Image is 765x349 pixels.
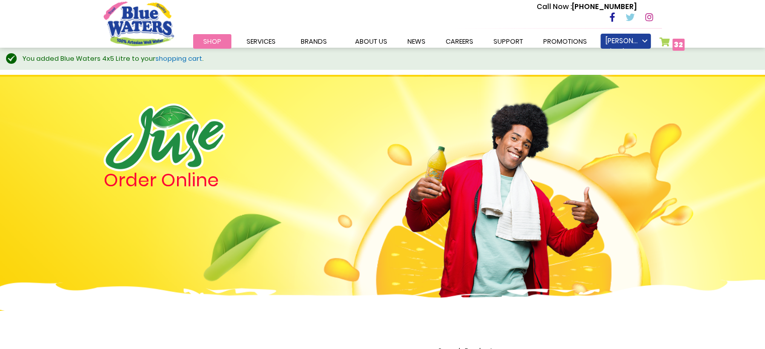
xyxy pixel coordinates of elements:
[301,37,327,46] span: Brands
[104,2,174,46] a: store logo
[345,34,397,49] a: about us
[155,54,202,63] a: shopping cart
[601,34,651,49] a: [PERSON_NAME] pi Ltd
[674,40,683,50] span: 32
[246,37,276,46] span: Services
[436,34,483,49] a: careers
[397,34,436,49] a: News
[483,34,533,49] a: support
[659,37,685,52] a: 32
[203,37,221,46] span: Shop
[23,54,755,64] div: You added Blue Waters 4x5 Litre to your .
[104,171,327,189] h4: Order Online
[404,85,600,300] img: man.png
[537,2,637,12] p: [PHONE_NUMBER]
[537,2,572,12] span: Call Now :
[533,34,597,49] a: Promotions
[104,103,225,171] img: logo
